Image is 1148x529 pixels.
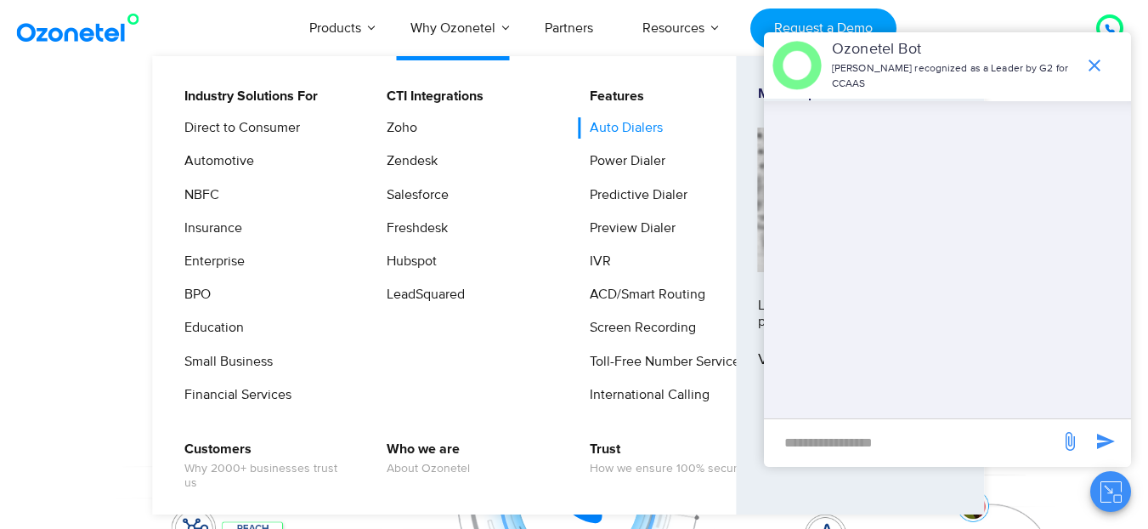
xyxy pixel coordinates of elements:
a: Preview Dialer [579,218,678,239]
div: new-msg-input [772,428,1051,458]
div: Turn every conversation into a growth engine for your enterprise. [43,235,1106,253]
div: Orchestrate Intelligent [43,108,1106,162]
a: Toll-Free Number Services [579,351,749,373]
a: Insurance [173,218,245,239]
div: Customer Experiences [43,152,1106,234]
a: CTI Integrations [376,86,486,107]
a: Screen Recording [579,317,698,338]
a: Zoho [376,117,420,139]
span: Why 2000+ businesses trust us [184,462,352,491]
a: TrustHow we ensure 100% security [579,439,752,479]
img: header [772,41,822,90]
a: Request a Demo [750,9,896,48]
a: Hubspot [376,251,439,272]
a: Automotive [173,151,257,172]
a: Small Business [173,351,275,373]
span: send message [1053,424,1087,458]
a: ACD/Smart Routing [579,284,708,305]
p: [PERSON_NAME] recognized as a Leader by G2 for CCAAS [832,61,1076,92]
a: IVR [579,251,614,272]
a: Financial Services [173,384,294,406]
a: Enterprise [173,251,247,272]
a: BPO [173,284,213,305]
a: Salesforce [376,185,451,206]
a: Industry Solutions For [173,86,320,107]
span: How we ensure 100% security [590,462,749,476]
img: phone-system-min.jpg [758,128,964,271]
p: Ozonetel Bot [832,38,1076,61]
a: Auto Dialers [579,117,665,139]
button: Close chat [1090,471,1131,512]
a: Zendesk [376,151,440,172]
a: Education [173,317,246,338]
a: LeadSquared [376,284,467,305]
a: CustomersWhy 2000+ businesses trust us [173,439,354,493]
a: Power Dialer [579,151,668,172]
a: Direct to Consumer [173,117,303,139]
a: Most Popular FeatureLearn about our award-winning power dialers.Visit now [758,86,964,485]
a: International Calling [579,384,712,406]
span: About Ozonetel [387,462,470,476]
a: Freshdesk [376,218,450,239]
a: Features [579,86,647,107]
a: Who we areAbout Ozonetel [376,439,472,479]
span: send message [1089,424,1123,458]
a: Predictive Dialer [579,185,690,206]
span: end chat or minimize [1077,48,1111,82]
span: Visit now [758,351,830,370]
a: NBFC [173,185,222,206]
